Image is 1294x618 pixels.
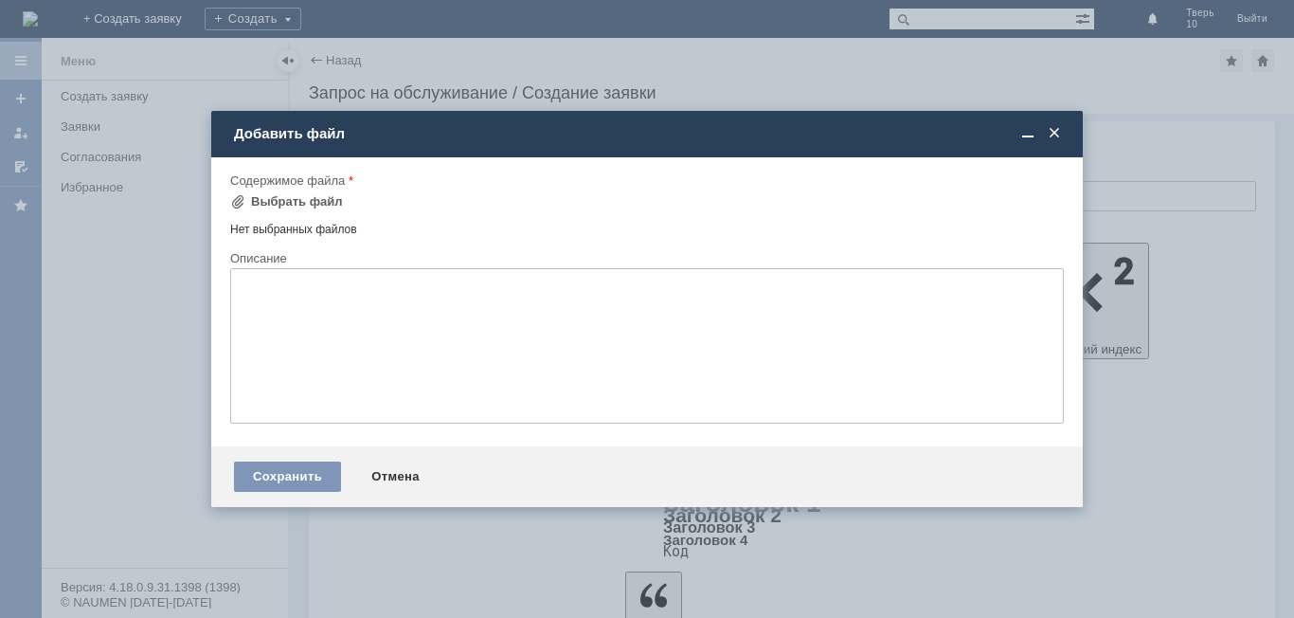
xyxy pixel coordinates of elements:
span: Закрыть [1045,125,1064,142]
div: Выбрать файл [251,194,343,209]
div: Содержимое файла [230,174,1060,187]
div: Прошу удалить оч [8,8,277,23]
span: Свернуть (Ctrl + M) [1018,125,1037,142]
div: Добавить файл [234,125,1064,142]
div: Нет выбранных файлов [230,215,1064,237]
div: Описание [230,252,1060,264]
